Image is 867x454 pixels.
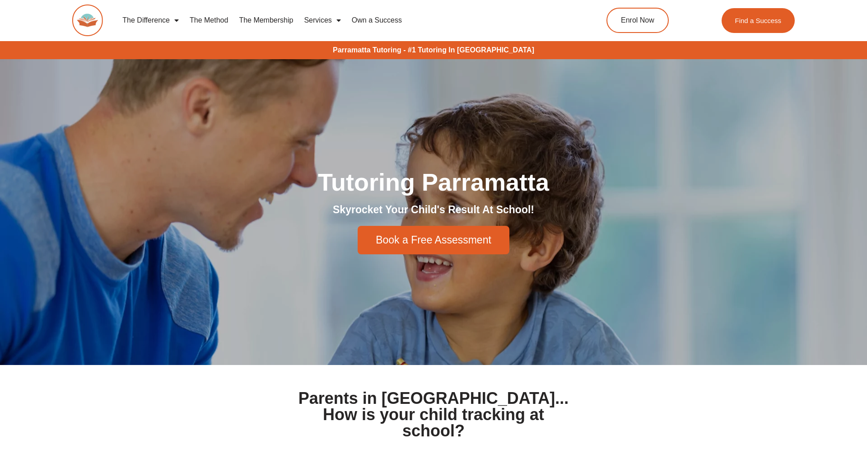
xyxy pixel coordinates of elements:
[294,390,573,439] h1: Parents in [GEOGRAPHIC_DATA]... How is your child tracking at school?
[712,352,867,454] iframe: Chat Widget
[721,8,795,33] a: Find a Success
[117,10,565,31] nav: Menu
[735,17,781,24] span: Find a Success
[606,8,669,33] a: Enrol Now
[346,10,407,31] a: Own a Success
[181,170,686,194] h1: Tutoring Parramatta
[298,10,346,31] a: Services
[184,10,233,31] a: The Method
[376,235,491,245] span: Book a Free Assessment
[358,226,509,254] a: Book a Free Assessment
[621,17,654,24] span: Enrol Now
[181,203,686,217] h2: Skyrocket Your Child's Result At School!
[117,10,184,31] a: The Difference
[233,10,298,31] a: The Membership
